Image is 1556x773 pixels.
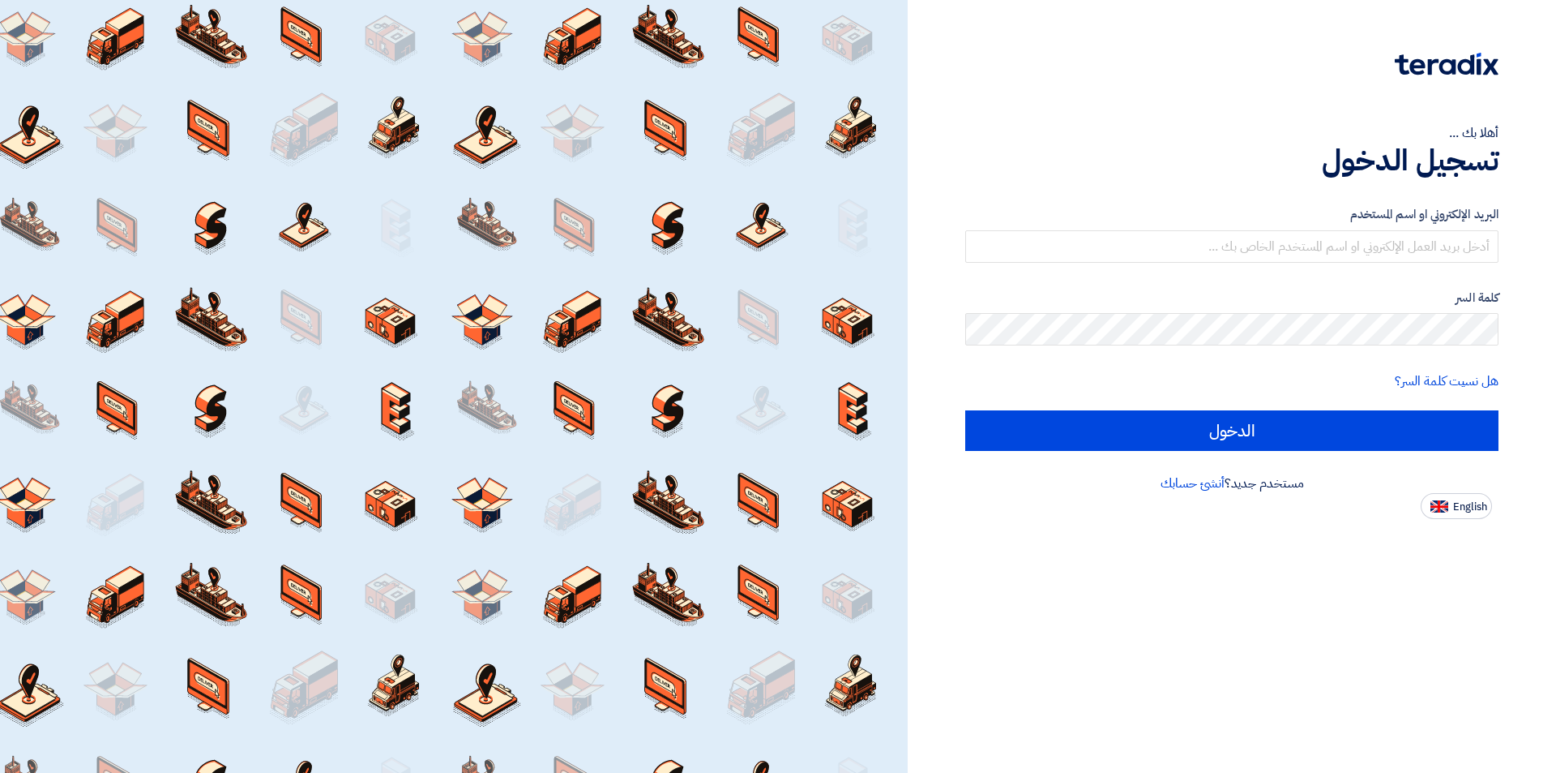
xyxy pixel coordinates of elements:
button: English [1421,493,1492,519]
a: هل نسيت كلمة السر؟ [1395,371,1498,391]
span: English [1453,501,1487,513]
h1: تسجيل الدخول [965,143,1498,178]
img: Teradix logo [1395,53,1498,75]
div: مستخدم جديد؟ [965,474,1498,493]
label: كلمة السر [965,289,1498,307]
input: الدخول [965,410,1498,451]
input: أدخل بريد العمل الإلكتروني او اسم المستخدم الخاص بك ... [965,230,1498,263]
label: البريد الإلكتروني او اسم المستخدم [965,205,1498,224]
img: en-US.png [1430,500,1448,513]
div: أهلا بك ... [965,123,1498,143]
a: أنشئ حسابك [1161,474,1225,493]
